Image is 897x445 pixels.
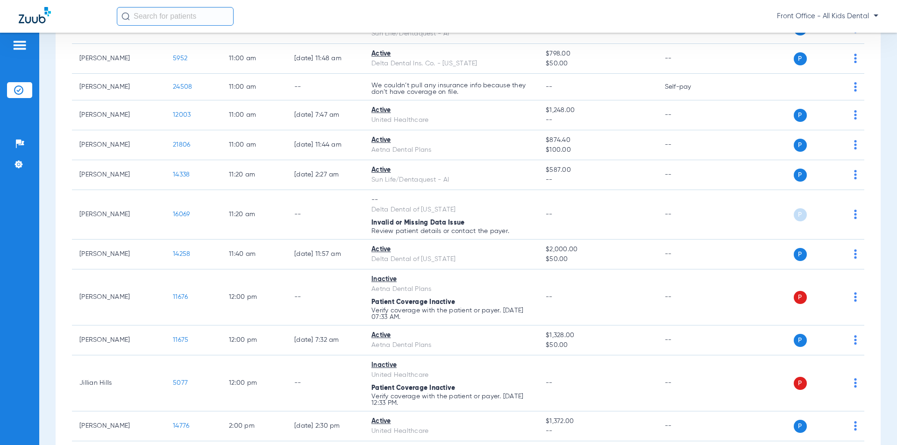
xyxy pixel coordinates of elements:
span: 5952 [173,55,187,62]
img: group-dot-blue.svg [854,170,857,179]
td: [PERSON_NAME] [72,240,165,269]
td: [PERSON_NAME] [72,160,165,190]
div: Sun Life/Dentaquest - AI [371,175,531,185]
span: P [794,208,807,221]
td: [PERSON_NAME] [72,269,165,325]
td: 12:00 PM [221,355,287,411]
p: Review patient details or contact the payer. [371,228,531,234]
td: [DATE] 2:30 PM [287,411,364,441]
div: Sun Life/Dentaquest - AI [371,29,531,39]
td: Jillian Hills [72,355,165,411]
span: -- [546,426,649,436]
td: [PERSON_NAME] [72,44,165,74]
td: 11:20 AM [221,160,287,190]
span: $587.00 [546,165,649,175]
span: -- [546,175,649,185]
span: $50.00 [546,59,649,69]
td: -- [657,325,720,355]
span: -- [546,115,649,125]
td: 2:00 PM [221,411,287,441]
td: -- [657,355,720,411]
span: P [794,139,807,152]
div: Active [371,106,531,115]
p: Verify coverage with the patient or payer. [DATE] 12:33 PM. [371,393,531,406]
span: $50.00 [546,254,649,264]
span: 21806 [173,141,190,148]
span: 5077 [173,380,188,386]
div: Aetna Dental Plans [371,340,531,350]
span: $1,372.00 [546,417,649,426]
td: [DATE] 11:44 AM [287,130,364,160]
td: 11:00 AM [221,44,287,74]
td: 11:00 AM [221,74,287,100]
div: United Healthcare [371,115,531,125]
span: 14258 [173,251,190,257]
td: [PERSON_NAME] [72,190,165,240]
span: -- [546,380,553,386]
td: -- [657,44,720,74]
span: $2,000.00 [546,245,649,254]
span: Patient Coverage Inactive [371,299,455,305]
img: group-dot-blue.svg [854,110,857,120]
td: 12:00 PM [221,269,287,325]
div: Inactive [371,360,531,370]
td: [DATE] 2:27 AM [287,160,364,190]
td: -- [657,100,720,130]
div: Active [371,135,531,145]
td: Self-pay [657,74,720,100]
span: 16069 [173,211,190,218]
td: -- [287,190,364,240]
span: $1,248.00 [546,106,649,115]
div: Delta Dental Ins. Co. - [US_STATE] [371,59,531,69]
td: -- [657,130,720,160]
span: 24508 [173,84,192,90]
td: [PERSON_NAME] [72,130,165,160]
span: P [794,169,807,182]
span: P [794,377,807,390]
input: Search for patients [117,7,234,26]
div: Aetna Dental Plans [371,145,531,155]
iframe: Chat Widget [850,400,897,445]
span: 14338 [173,171,190,178]
span: Invalid or Missing Data Issue [371,219,464,226]
span: -- [546,211,553,218]
td: 11:00 AM [221,130,287,160]
td: 11:40 AM [221,240,287,269]
span: $100.00 [546,145,649,155]
span: $798.00 [546,49,649,59]
img: group-dot-blue.svg [854,335,857,345]
div: Aetna Dental Plans [371,284,531,294]
span: P [794,334,807,347]
td: [PERSON_NAME] [72,411,165,441]
td: [PERSON_NAME] [72,325,165,355]
div: Delta Dental of [US_STATE] [371,205,531,215]
span: 14776 [173,423,189,429]
img: group-dot-blue.svg [854,210,857,219]
img: group-dot-blue.svg [854,82,857,92]
td: -- [657,269,720,325]
img: Search Icon [121,12,130,21]
img: Zuub Logo [19,7,51,23]
span: $874.40 [546,135,649,145]
div: Delta Dental of [US_STATE] [371,254,531,264]
span: P [794,52,807,65]
div: Inactive [371,275,531,284]
span: Front Office - All Kids Dental [777,12,878,21]
img: group-dot-blue.svg [854,292,857,302]
img: group-dot-blue.svg [854,378,857,388]
div: Active [371,49,531,59]
td: 11:00 AM [221,100,287,130]
span: Patient Coverage Inactive [371,385,455,391]
img: hamburger-icon [12,40,27,51]
span: -- [546,84,553,90]
span: P [794,248,807,261]
span: -- [546,294,553,300]
td: [DATE] 11:48 AM [287,44,364,74]
div: United Healthcare [371,370,531,380]
td: [PERSON_NAME] [72,74,165,100]
div: Active [371,245,531,254]
div: Active [371,165,531,175]
img: group-dot-blue.svg [854,140,857,149]
td: 12:00 PM [221,325,287,355]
